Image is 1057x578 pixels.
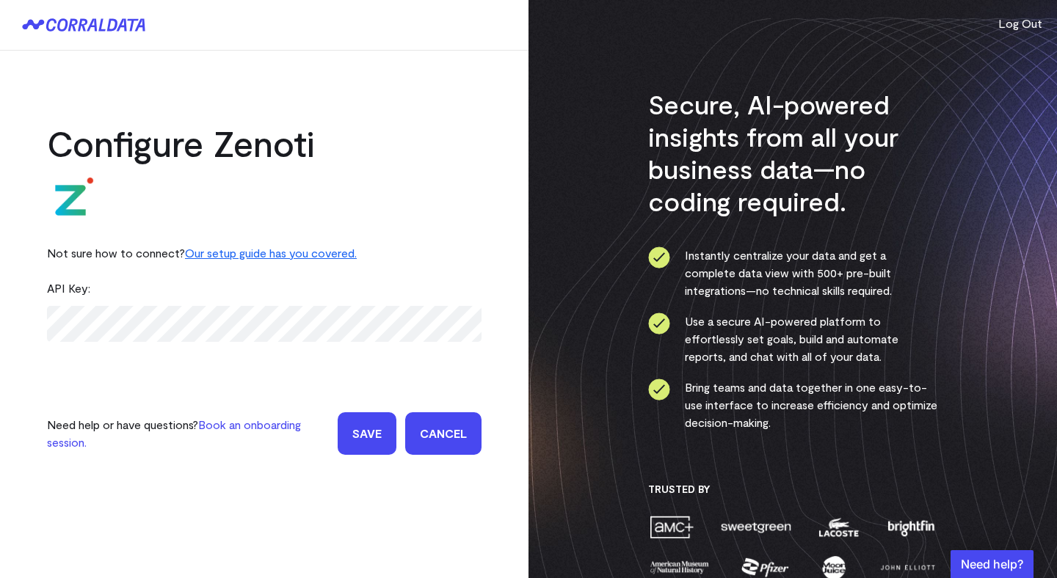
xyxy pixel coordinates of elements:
[405,412,482,455] a: Cancel
[648,246,670,268] img: ico-check-circle-4b19435c.svg
[47,416,329,451] p: Need help or have questions?
[47,121,482,165] h2: Configure Zenoti
[47,235,482,271] div: Not sure how to connect?
[648,378,938,431] li: Bring teams and data together in one easy-to-use interface to increase efficiency and optimize de...
[998,15,1042,32] button: Log Out
[648,378,670,400] img: ico-check-circle-4b19435c.svg
[648,312,938,365] li: Use a secure AI-powered platform to effortlessly set goals, build and automate reports, and chat ...
[648,312,670,334] img: ico-check-circle-4b19435c.svg
[648,246,938,299] li: Instantly centralize your data and get a complete data view with 500+ pre-built integrations—no t...
[648,483,938,496] h3: Trusted By
[648,514,695,540] img: amc-0b11a8f1.png
[885,514,937,540] img: brightfin-a251e171.png
[47,271,482,306] div: API Key:
[648,88,938,217] h3: Secure, AI-powered insights from all your business data—no coding required.
[47,177,94,224] img: zenoti-2086f9c1.png
[719,514,793,540] img: sweetgreen-1d1fb32c.png
[338,412,396,455] input: Save
[817,514,860,540] img: lacoste-7a6b0538.png
[185,246,357,260] a: Our setup guide has you covered.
